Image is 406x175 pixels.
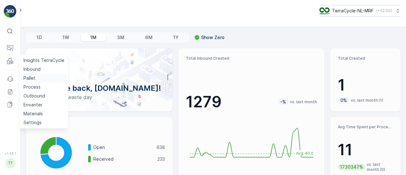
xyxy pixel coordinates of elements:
img: TC_v739CUj.png [319,7,330,14]
p: -% [279,99,287,105]
button: TerraCycle-NL-MRF(+02:00) [319,5,401,17]
p: Total Created [338,56,393,61]
p: 3M [117,34,124,41]
p: Total Inbound Created [186,56,317,61]
p: 1730347% [339,164,364,170]
p: 233 [157,156,165,162]
p: 1D [36,34,42,41]
p: Avg Time Spent per Process (hr) [338,125,393,130]
p: 1M [90,34,96,41]
p: Have a zero-waste day [36,93,162,101]
p: vs. last month (0) [367,162,393,172]
button: TT [4,157,16,170]
p: 1 [338,76,393,95]
p: Welcome back, [DOMAIN_NAME]! [36,83,162,93]
p: Inbound Status [34,125,165,130]
p: 638 [157,144,165,151]
p: TerraCycle-NL-MRF [332,8,374,14]
p: 6M [145,34,153,41]
p: 0% [340,97,348,104]
p: Received [93,156,153,162]
span: v 1.48.1 [4,151,16,155]
img: logo [4,5,16,18]
p: 1279 [186,92,222,111]
div: TT [5,158,16,168]
p: vs. last month [290,99,317,104]
p: vs. last month (1) [351,98,383,103]
p: 11 [338,140,393,159]
p: 1W [62,34,69,41]
p: ( +02:00 ) [376,8,392,13]
p: 1Y [173,34,179,41]
p: Show Zero [201,34,225,41]
p: Open [93,144,153,151]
